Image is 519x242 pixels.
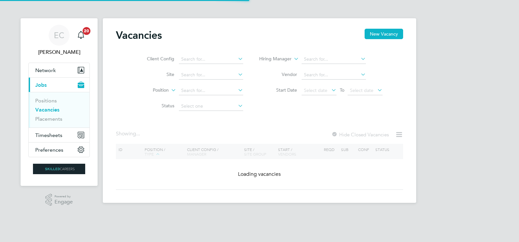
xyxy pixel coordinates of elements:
[338,86,346,94] span: To
[350,87,373,93] span: Select date
[28,48,90,56] span: Ernie Crowe
[83,27,90,35] span: 20
[74,25,87,46] a: 20
[136,130,140,137] span: ...
[179,102,243,111] input: Select one
[29,143,89,157] button: Preferences
[179,86,243,95] input: Search for...
[35,116,62,122] a: Placements
[35,132,62,138] span: Timesheets
[302,70,366,80] input: Search for...
[28,25,90,56] a: EC[PERSON_NAME]
[28,164,90,174] a: Go to home page
[29,92,89,128] div: Jobs
[35,67,56,73] span: Network
[259,71,297,77] label: Vendor
[116,29,162,42] h2: Vacancies
[137,56,174,62] label: Client Config
[179,70,243,80] input: Search for...
[331,131,389,138] label: Hide Closed Vacancies
[35,147,63,153] span: Preferences
[29,78,89,92] button: Jobs
[137,103,174,109] label: Status
[29,128,89,142] button: Timesheets
[35,82,47,88] span: Jobs
[55,199,73,205] span: Engage
[259,87,297,93] label: Start Date
[35,98,57,104] a: Positions
[29,63,89,77] button: Network
[21,18,98,186] nav: Main navigation
[254,56,291,62] label: Hiring Manager
[304,87,327,93] span: Select date
[131,87,169,94] label: Position
[55,194,73,199] span: Powered by
[179,55,243,64] input: Search for...
[54,31,64,39] span: EC
[137,71,174,77] label: Site
[302,55,366,64] input: Search for...
[45,194,73,206] a: Powered byEngage
[35,107,59,113] a: Vacancies
[365,29,403,39] button: New Vacancy
[116,130,141,137] div: Showing
[33,164,85,174] img: skilledcareers-logo-retina.png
